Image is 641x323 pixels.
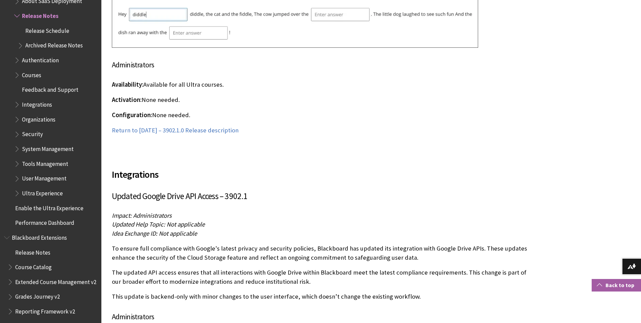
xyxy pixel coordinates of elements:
[22,55,59,64] span: Authentication
[15,202,83,212] span: Enable the Ultra Experience
[22,69,41,79] span: Courses
[112,292,531,301] p: This update is backend-only with minor changes to the user interface, which doesn’t change the ex...
[112,59,531,70] h4: Administrators
[112,230,197,237] span: Idea Exchange ID: Not applicable
[22,158,68,167] span: Tools Management
[22,143,74,152] span: System Management
[22,188,63,197] span: Ultra Experience
[15,306,75,315] span: Reporting Framework v2
[112,96,142,104] span: Activation:
[112,268,531,286] p: The updated API access ensures that all interactions with Google Drive within Blackboard meet the...
[112,311,531,322] h4: Administrators
[25,40,83,49] span: Archived Release Notes
[15,217,74,226] span: Performance Dashboard
[112,95,531,104] p: None needed.
[112,159,531,181] h2: Integrations
[22,10,58,19] span: Release Notes
[112,111,152,119] span: Configuration:
[112,212,172,219] span: Impact: Administrators
[112,111,531,120] p: None needed.
[22,84,78,93] span: Feedback and Support
[112,126,239,134] a: Return to [DATE] – 3902.1.0 Release description
[25,25,69,34] span: Release Schedule
[112,220,205,228] span: Updated Help Topic: Not applicable
[592,279,641,292] a: Back to top
[22,173,67,182] span: User Management
[22,114,55,123] span: Organizations
[22,99,52,108] span: Integrations
[15,261,52,271] span: Course Catalog
[12,232,67,241] span: Blackboard Extensions
[15,291,60,300] span: Grades Journey v2
[112,81,143,88] span: Availability:
[15,247,50,256] span: Release Notes
[22,129,43,138] span: Security
[15,276,96,285] span: Extended Course Management v2
[112,244,531,262] p: To ensure full compliance with Google's latest privacy and security policies, Blackboard has upda...
[112,191,248,201] span: Updated Google Drive API Access – 3902.1
[112,80,531,89] p: Available for all Ultra courses.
